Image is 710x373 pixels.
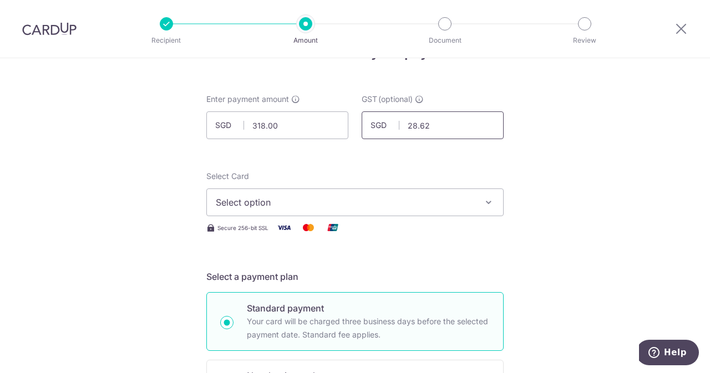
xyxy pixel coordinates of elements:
[216,196,474,209] span: Select option
[206,188,504,216] button: Select option
[265,35,347,46] p: Amount
[362,94,377,105] span: GST
[322,221,344,234] img: Union Pay
[273,221,295,234] img: Visa
[247,302,490,315] p: Standard payment
[215,120,244,131] span: SGD
[206,94,289,105] span: Enter payment amount
[371,120,399,131] span: SGD
[404,35,486,46] p: Document
[247,315,490,341] p: Your card will be charged three business days before the selected payment date. Standard fee appl...
[362,111,504,139] input: 0.00
[544,35,626,46] p: Review
[217,223,268,232] span: Secure 256-bit SSL
[125,35,207,46] p: Recipient
[378,94,413,105] span: (optional)
[297,221,319,234] img: Mastercard
[639,340,699,367] iframe: Opens a widget where you can find more information
[22,22,77,35] img: CardUp
[206,270,504,283] h5: Select a payment plan
[206,171,249,181] span: translation missing: en.payables.payment_networks.credit_card.summary.labels.select_card
[206,111,348,139] input: 0.00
